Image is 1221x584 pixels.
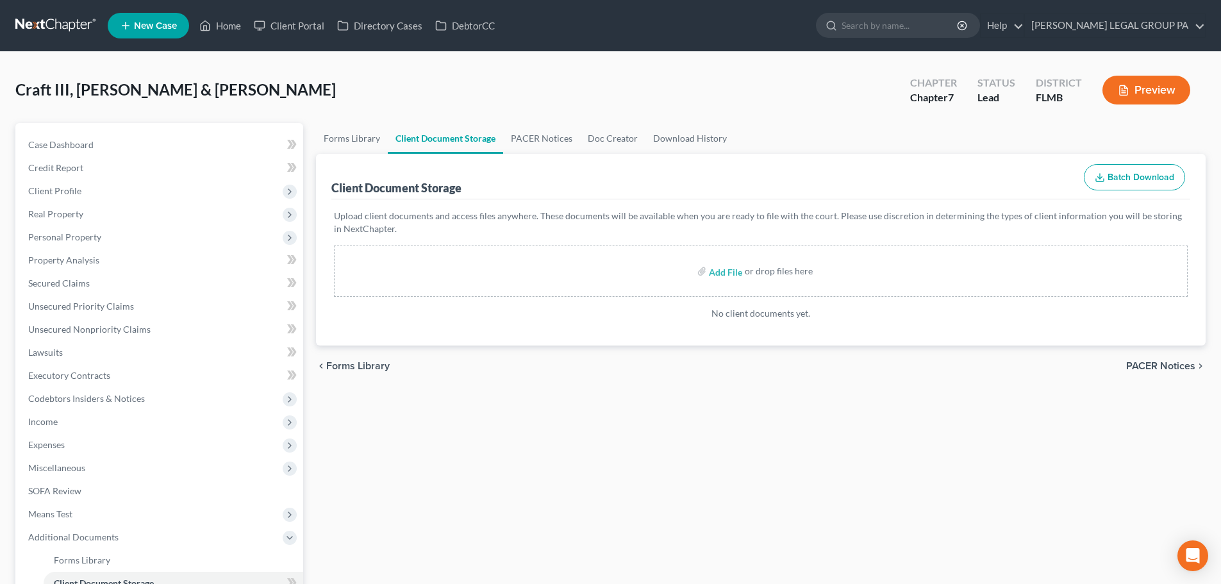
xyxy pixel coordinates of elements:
span: Craft III, [PERSON_NAME] & [PERSON_NAME] [15,80,336,99]
a: Download History [645,123,735,154]
a: Case Dashboard [18,133,303,156]
span: PACER Notices [1126,361,1195,371]
span: Secured Claims [28,278,90,288]
span: Means Test [28,508,72,519]
div: Open Intercom Messenger [1177,540,1208,571]
span: Personal Property [28,231,101,242]
button: Preview [1102,76,1190,104]
div: Client Document Storage [331,180,461,196]
span: Income [28,416,58,427]
button: chevron_left Forms Library [316,361,390,371]
div: FLMB [1036,90,1082,105]
i: chevron_left [316,361,326,371]
a: Help [981,14,1024,37]
span: Client Profile [28,185,81,196]
a: Credit Report [18,156,303,179]
a: Directory Cases [331,14,429,37]
span: Forms Library [326,361,390,371]
div: Chapter [910,76,957,90]
a: Doc Creator [580,123,645,154]
a: Lawsuits [18,341,303,364]
span: Miscellaneous [28,462,85,473]
a: Secured Claims [18,272,303,295]
i: chevron_right [1195,361,1206,371]
span: Credit Report [28,162,83,173]
a: Unsecured Priority Claims [18,295,303,318]
a: Unsecured Nonpriority Claims [18,318,303,341]
a: Client Portal [247,14,331,37]
a: Client Document Storage [388,123,503,154]
span: Forms Library [54,555,110,565]
a: Forms Library [316,123,388,154]
span: Batch Download [1108,172,1174,183]
a: DebtorCC [429,14,501,37]
span: Real Property [28,208,83,219]
a: [PERSON_NAME] LEGAL GROUP PA [1025,14,1205,37]
input: Search by name... [842,13,959,37]
div: Status [977,76,1015,90]
span: Case Dashboard [28,139,94,150]
a: SOFA Review [18,480,303,503]
span: Additional Documents [28,531,119,542]
a: Forms Library [44,549,303,572]
button: PACER Notices chevron_right [1126,361,1206,371]
p: No client documents yet. [334,307,1188,320]
button: Batch Download [1084,164,1185,191]
span: Codebtors Insiders & Notices [28,393,145,404]
span: Expenses [28,439,65,450]
span: Lawsuits [28,347,63,358]
span: New Case [134,21,177,31]
div: Lead [977,90,1015,105]
div: Chapter [910,90,957,105]
div: District [1036,76,1082,90]
a: Home [193,14,247,37]
p: Upload client documents and access files anywhere. These documents will be available when you are... [334,210,1188,235]
span: Unsecured Nonpriority Claims [28,324,151,335]
span: Unsecured Priority Claims [28,301,134,312]
span: Property Analysis [28,254,99,265]
a: PACER Notices [503,123,580,154]
span: Executory Contracts [28,370,110,381]
span: SOFA Review [28,485,81,496]
span: 7 [948,91,954,103]
a: Executory Contracts [18,364,303,387]
a: Property Analysis [18,249,303,272]
div: or drop files here [745,265,813,278]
